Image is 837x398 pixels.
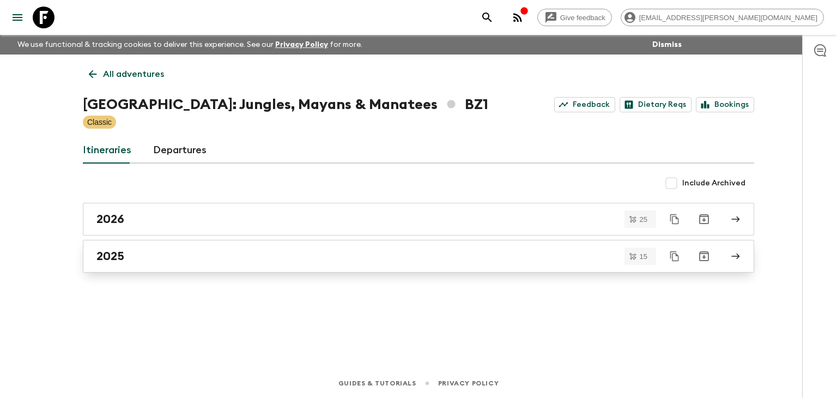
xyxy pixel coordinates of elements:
a: 2025 [83,240,754,273]
a: Itineraries [83,137,131,164]
p: Classic [87,117,112,128]
a: Bookings [696,97,754,112]
span: Give feedback [554,14,611,22]
div: [EMAIL_ADDRESS][PERSON_NAME][DOMAIN_NAME] [621,9,824,26]
a: Privacy Policy [438,377,499,389]
a: Dietary Reqs [620,97,692,112]
button: Duplicate [665,246,684,266]
a: Guides & Tutorials [338,377,416,389]
span: [EMAIL_ADDRESS][PERSON_NAME][DOMAIN_NAME] [633,14,823,22]
h2: 2025 [96,249,124,263]
a: Give feedback [537,9,612,26]
span: 15 [633,253,654,260]
button: search adventures [476,7,498,28]
p: We use functional & tracking cookies to deliver this experience. See our for more. [13,35,367,55]
span: 25 [633,216,654,223]
p: All adventures [103,68,164,81]
h1: [GEOGRAPHIC_DATA]: Jungles, Mayans & Manatees BZ1 [83,94,488,116]
a: All adventures [83,63,170,85]
span: Include Archived [682,178,745,189]
button: menu [7,7,28,28]
a: Departures [153,137,207,164]
a: Privacy Policy [275,41,328,49]
button: Dismiss [650,37,684,52]
button: Duplicate [665,209,684,229]
a: 2026 [83,203,754,236]
h2: 2026 [96,212,124,226]
button: Archive [693,208,715,230]
button: Archive [693,245,715,267]
a: Feedback [554,97,615,112]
